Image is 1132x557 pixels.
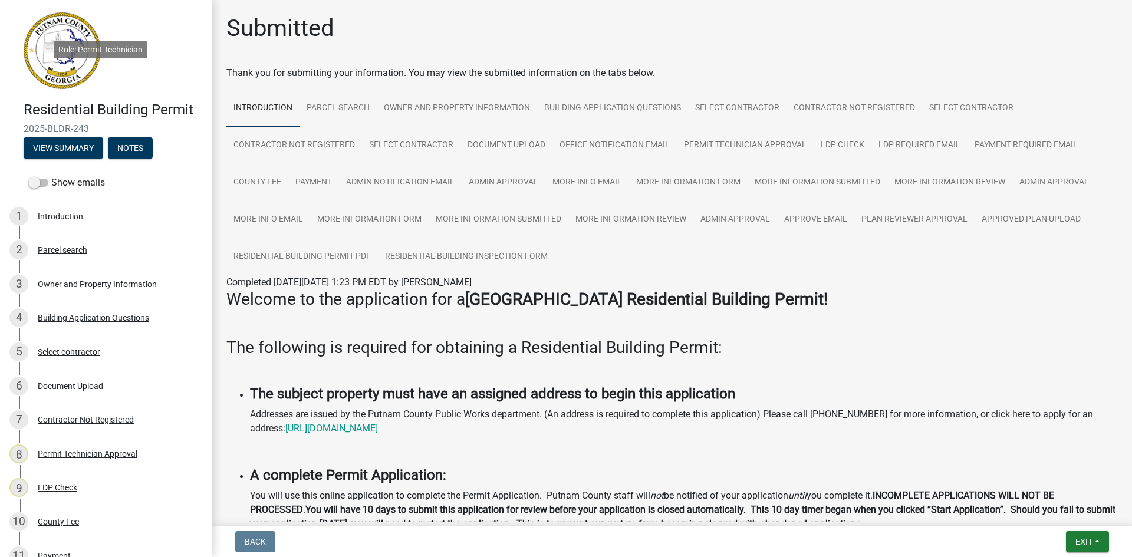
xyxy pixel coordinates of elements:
[1066,531,1109,552] button: Exit
[9,240,28,259] div: 2
[235,531,275,552] button: Back
[814,127,871,164] a: LDP Check
[9,275,28,294] div: 3
[300,90,377,127] a: Parcel search
[226,127,362,164] a: Contractor Not Registered
[226,14,334,42] h1: Submitted
[24,137,103,159] button: View Summary
[339,164,462,202] a: Admin Notification Email
[38,246,87,254] div: Parcel search
[226,276,472,288] span: Completed [DATE][DATE] 1:23 PM EDT by [PERSON_NAME]
[1012,164,1096,202] a: Admin Approval
[787,90,922,127] a: Contractor Not Registered
[9,478,28,497] div: 9
[24,12,100,89] img: Putnam County, Georgia
[108,144,153,153] wm-modal-confirm: Notes
[777,201,854,239] a: Approve Email
[545,164,629,202] a: More Info Email
[922,90,1021,127] a: Select contractor
[54,41,147,58] div: Role: Permit Technician
[250,504,1115,529] strong: You will have 10 days to submit this application for review before your application is closed aut...
[226,238,378,276] a: Residential Building Permit PDF
[537,90,688,127] a: Building Application Questions
[887,164,1012,202] a: More Information Review
[688,90,787,127] a: Select contractor
[1075,537,1092,546] span: Exit
[250,467,446,483] strong: A complete Permit Application:
[462,164,545,202] a: Admin Approval
[629,164,748,202] a: More Information Form
[465,289,828,309] strong: [GEOGRAPHIC_DATA] Residential Building Permit!
[250,489,1118,531] p: You will use this online application to complete the Permit Application. Putnam County staff will...
[693,201,777,239] a: Admin Approval
[748,164,887,202] a: More Information Submitted
[24,123,189,134] span: 2025-BLDR-243
[968,127,1085,164] a: Payment Required Email
[24,144,103,153] wm-modal-confirm: Summary
[250,385,735,402] strong: The subject property must have an assigned address to begin this application
[377,90,537,127] a: Owner and Property Information
[650,490,664,501] i: not
[9,342,28,361] div: 5
[38,518,79,526] div: County Fee
[38,382,103,390] div: Document Upload
[9,512,28,531] div: 10
[38,348,100,356] div: Select contractor
[285,423,378,434] a: [URL][DOMAIN_NAME]
[552,127,677,164] a: Office Notification Email
[38,483,77,492] div: LDP Check
[9,308,28,327] div: 4
[378,238,555,276] a: Residential Building Inspection Form
[226,289,1118,309] h3: Welcome to the application for a
[226,66,1118,80] div: Thank you for submitting your information. You may view the submitted information on the tabs below.
[975,201,1088,239] a: Approved Plan Upload
[9,444,28,463] div: 8
[310,201,429,239] a: More Information Form
[788,490,807,501] i: until
[250,407,1118,436] p: Addresses are issued by the Putnam County Public Works department. (An address is required to com...
[38,416,134,424] div: Contractor Not Registered
[226,201,310,239] a: More Info Email
[871,127,968,164] a: LDP Required Email
[28,176,105,190] label: Show emails
[108,137,153,159] button: Notes
[677,127,814,164] a: Permit Technician Approval
[9,410,28,429] div: 7
[9,207,28,226] div: 1
[288,164,339,202] a: Payment
[38,212,83,220] div: Introduction
[460,127,552,164] a: Document Upload
[250,490,1054,515] strong: INCOMPLETE APPLICATIONS WILL NOT BE PROCESSED
[429,201,568,239] a: More Information Submitted
[24,101,203,118] h4: Residential Building Permit
[38,314,149,322] div: Building Application Questions
[362,127,460,164] a: Select contractor
[38,280,157,288] div: Owner and Property Information
[38,450,137,458] div: Permit Technician Approval
[226,164,288,202] a: County Fee
[245,537,266,546] span: Back
[568,201,693,239] a: More Information Review
[226,338,1118,358] h3: The following is required for obtaining a Residential Building Permit:
[854,201,975,239] a: Plan Reviewer Approval
[226,90,300,127] a: Introduction
[9,377,28,395] div: 6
